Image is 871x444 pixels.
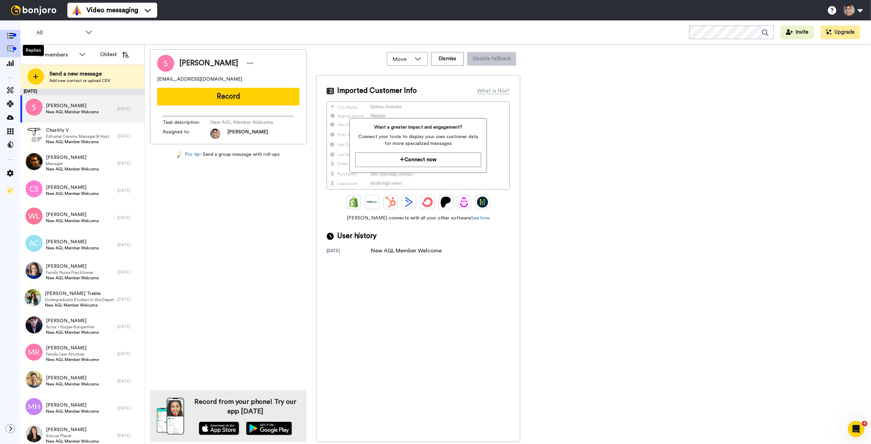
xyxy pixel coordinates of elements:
img: wl.png [26,208,43,225]
a: See how [471,216,490,220]
img: Patreon [440,197,451,208]
img: vm-color.svg [71,5,82,16]
img: magic-wand.svg [177,151,183,158]
img: ActiveCampaign [404,197,414,208]
span: Connect your tools to display your own customer data for more specialized messages [355,133,481,147]
span: New AGL Member Welcome [46,439,99,444]
div: [DATE] [327,248,371,255]
span: New AGL Member Welcome [46,330,99,335]
span: [PERSON_NAME] Treble [45,290,114,297]
span: New AGL Member Welcome [46,218,99,224]
div: What is this? [477,87,510,95]
div: [DATE] [20,88,145,95]
img: c85e1abd-e785-4161-b513-4cbf0e8af360.jpg [26,153,43,170]
span: Send a new message [49,70,110,78]
img: 01246a1c-3823-45a3-9860-ae6125cd7406.jpg [26,371,43,388]
img: 8689a7df-19e1-40fe-95e4-e4c617b6eb68.jpg [26,316,43,333]
span: Move [393,55,411,63]
span: New AGL Member Welcome [46,275,99,281]
span: New AGL Member Welcome [46,409,99,414]
div: [DATE] [117,297,141,302]
img: download [157,398,184,434]
span: Add new contact or upload CSV [49,78,110,83]
span: Family Nurse Practitioner [46,270,99,275]
button: Record [157,88,299,105]
span: Task description : [163,119,210,126]
span: [PERSON_NAME] [179,58,238,68]
img: mh.png [26,398,43,415]
div: [DATE] [117,215,141,220]
img: appstore [199,422,239,435]
button: Disable fallback [467,52,516,66]
div: [DATE] [117,161,141,166]
div: All members [37,51,76,59]
img: Shopify [348,197,359,208]
img: 43eda6f9-6f09-4cda-b836-ffec494987a6.jpg [24,289,42,306]
img: 4422f5f2-5a12-4150-9952-d85e27ead9c3.jpg [26,425,43,442]
span: Actor / Singer-Songwriter [46,324,99,330]
img: 3ebc73cd-74da-4098-9cb8-9b09d8855401-1744986137.jpg [210,129,220,139]
img: Checklist.svg [7,187,14,194]
img: GoHighLevel [477,197,488,208]
div: Replies [23,45,44,56]
img: ConvertKit [422,197,433,208]
div: [DATE] [117,351,141,357]
img: a82cfa12-4940-4d1a-8aeb-b5ce33931610.jpg [26,126,43,143]
span: [PERSON_NAME] [46,345,99,351]
img: cs.png [26,180,43,197]
img: a174dbf8-fde1-4bad-a82a-81b29f939e1a.jpg [26,262,43,279]
span: [PERSON_NAME] [46,375,99,381]
span: New AGL Member Welcome [210,119,275,126]
span: Manager [46,161,99,166]
span: [PERSON_NAME] [227,129,268,139]
span: [PERSON_NAME] [46,184,99,191]
button: Upgrade [821,26,860,39]
img: Hubspot [385,197,396,208]
button: Invite [780,26,814,39]
span: [PERSON_NAME] [46,317,99,324]
span: [PERSON_NAME] [46,154,99,161]
span: New AGL Member Welcome [46,357,99,362]
span: [EMAIL_ADDRESS][DOMAIN_NAME] [157,76,242,83]
iframe: Intercom live chat [848,421,864,437]
img: ac.png [26,235,43,252]
span: All [36,29,82,37]
div: [DATE] [117,406,141,411]
div: [DATE] [117,133,141,139]
div: [DATE] [117,242,141,248]
span: [PERSON_NAME] [46,211,99,218]
span: [PERSON_NAME] [46,263,99,270]
div: [DATE] [117,188,141,193]
img: bj-logo-header-white.svg [8,5,59,15]
div: [DATE] [117,433,141,438]
span: [PERSON_NAME] [46,402,99,409]
div: [DATE] [117,378,141,384]
span: Want a greater impact and engagement? [355,124,481,131]
div: New AGL Member Welcome [371,247,442,255]
img: Drip [459,197,470,208]
img: Ontraport [367,197,378,208]
span: New AGL Member Welcome [46,139,109,145]
span: Imported Customer Info [337,86,417,96]
span: Editorial Comms Manager & Host [46,134,109,139]
span: Soccer Player [46,433,99,439]
span: Assigned to: [163,129,210,139]
div: [DATE] [117,106,141,112]
img: s.png [26,99,43,116]
button: Connect now [355,152,481,167]
span: User history [337,231,377,241]
span: New AGL Member Welcome [46,381,99,387]
span: Chastity V [46,127,109,134]
div: [DATE] [117,324,141,329]
span: New AGL Member Welcome [46,245,99,251]
span: [PERSON_NAME] [46,102,99,109]
span: New AGL Member Welcome [45,302,114,308]
img: playstore [246,422,292,435]
img: mr.png [26,344,43,361]
h4: Record from your phone! Try our app [DATE] [191,397,300,416]
span: New AGL Member Welcome [46,191,99,196]
div: - Send a group message with roll-ups [150,151,307,158]
span: [PERSON_NAME] connects with all your other software [327,215,510,221]
span: [PERSON_NAME] [46,239,99,245]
